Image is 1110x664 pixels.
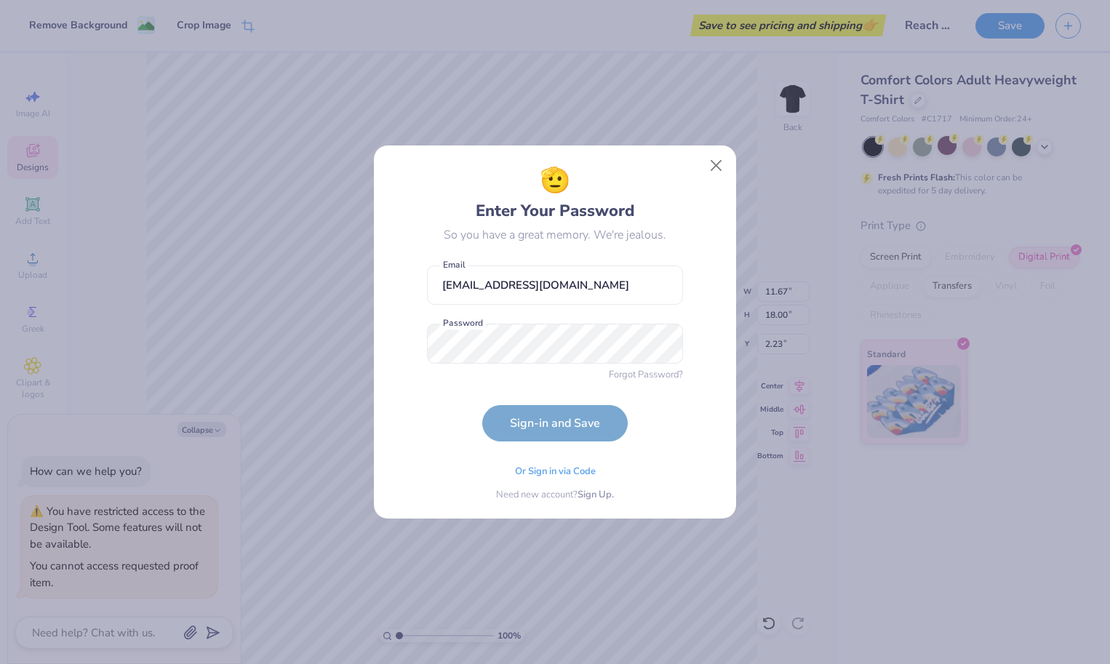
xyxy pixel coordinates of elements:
span: Sign Up. [578,488,614,503]
span: Or Sign in via Code [515,465,596,479]
button: Close [703,152,730,180]
span: 🫡 [540,162,570,199]
div: Enter Your Password [476,162,634,223]
div: So you have a great memory. We're jealous. [444,226,666,244]
span: Forgot Password? [609,368,683,383]
div: Need new account? [496,488,614,503]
